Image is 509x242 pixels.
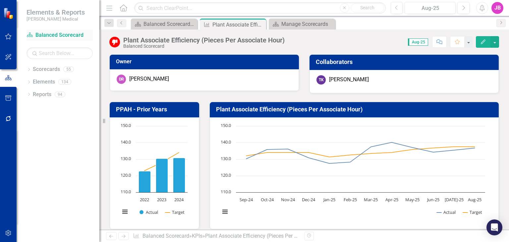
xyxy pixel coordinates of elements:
[139,158,185,192] g: Actual, series 1 of 2. Bar series with 3 bars.
[116,106,195,113] h3: PPAH - Prior Years
[139,171,151,192] path: 2022, 122.7. Actual.
[63,67,74,72] div: 55
[270,20,333,28] a: Manage Scorecards
[165,209,185,215] button: Show Target
[140,197,149,203] text: 2022
[240,197,253,203] text: Sep-24
[120,207,130,216] button: View chart menu, Chart
[116,59,295,65] h3: Owner
[121,139,131,145] text: 140.0
[27,16,85,22] small: [PERSON_NAME] Medical
[121,189,131,195] text: 110.0
[351,3,384,13] button: Search
[217,123,492,222] div: Chart. Highcharts interactive chart.
[221,189,231,195] text: 110.0
[157,197,166,203] text: 2023
[192,233,202,239] a: KPIs
[27,47,93,59] input: Search Below...
[221,122,231,128] text: 150.0
[385,197,398,203] text: Apr-25
[129,75,169,83] div: [PERSON_NAME]
[55,91,65,97] div: 94
[212,21,264,29] div: Plant Associate Efficiency (Pieces Per Associate Hour)
[491,2,503,14] button: JB
[123,36,285,44] div: Plant Associate Efficiency (Pieces Per Associate Hour)
[216,106,495,113] h3: Plant Associate Efficiency (Pieces Per Associate Hour)
[260,197,274,203] text: Oct-24
[323,197,335,203] text: Jan-25
[221,139,231,145] text: 140.0
[58,79,71,85] div: 134
[156,158,168,192] path: 2023, 130.3. Actual.
[174,197,184,203] text: 2024
[405,197,420,203] text: May-25
[364,197,378,203] text: Mar-25
[117,123,192,222] div: Chart. Highcharts interactive chart.
[121,155,131,161] text: 130.0
[33,78,55,86] a: Elements
[109,37,120,47] img: Below Target
[205,233,331,239] div: Plant Associate Efficiency (Pieces Per Associate Hour)
[444,197,463,203] text: [DATE]-25
[121,122,131,128] text: 150.0
[426,197,439,203] text: Jun-25
[463,209,482,215] button: Show Target
[33,66,60,73] a: Scorecards
[134,2,385,14] input: Search ClearPoint...
[316,75,326,85] div: TK
[437,209,456,215] button: Show Actual
[343,197,357,203] text: Feb-25
[316,59,495,65] h3: Collaborators
[123,44,285,49] div: Balanced Scorecard
[405,2,456,14] button: Aug-25
[486,219,502,235] div: Open Intercom Messenger
[408,38,428,46] span: Aug-25
[27,31,93,39] a: Balanced Scorecard
[143,20,196,28] div: Balanced Scorecard Welcome Page
[220,207,230,216] button: View chart menu, Chart
[407,4,453,12] div: Aug-25
[33,91,51,98] a: Reports
[140,209,158,215] button: Show Actual
[3,7,15,19] img: ClearPoint Strategy
[360,5,374,10] span: Search
[27,8,85,16] span: Elements & Reports
[468,197,481,203] text: Aug-25
[117,123,191,222] svg: Interactive chart
[117,75,126,84] div: DR
[133,232,299,240] div: » »
[221,155,231,161] text: 130.0
[302,197,315,203] text: Dec-24
[217,123,488,222] svg: Interactive chart
[142,233,189,239] a: Balanced Scorecard
[281,20,333,28] div: Manage Scorecards
[121,172,131,178] text: 120.0
[133,20,196,28] a: Balanced Scorecard Welcome Page
[173,158,185,192] path: 2024, 130.8. Actual.
[329,76,369,84] div: [PERSON_NAME]
[281,197,295,203] text: Nov-24
[221,172,231,178] text: 120.0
